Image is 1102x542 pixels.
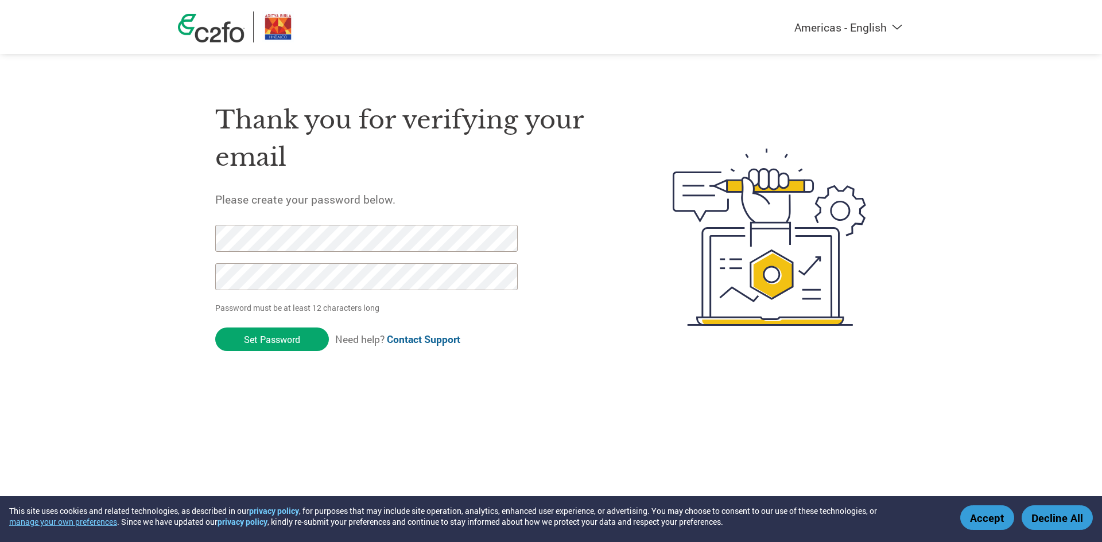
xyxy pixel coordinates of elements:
img: Hindalco [262,11,294,42]
button: Accept [960,505,1014,530]
h5: Please create your password below. [215,192,618,206]
p: Password must be at least 12 characters long [215,302,522,314]
a: privacy policy [218,516,267,527]
button: manage your own preferences [9,516,117,527]
a: privacy policy [249,505,299,516]
input: Set Password [215,327,329,351]
h1: Thank you for verifying your email [215,102,618,176]
button: Decline All [1022,505,1093,530]
a: Contact Support [387,333,460,346]
img: create-password [652,85,887,389]
div: This site uses cookies and related technologies, as described in our , for purposes that may incl... [9,505,944,527]
img: c2fo logo [178,14,245,42]
span: Need help? [335,333,460,346]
